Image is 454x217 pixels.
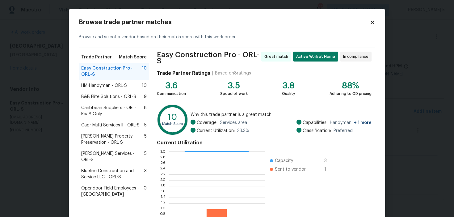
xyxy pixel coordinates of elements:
span: Blueline Construction and Service LLC - ORL-S [81,168,144,180]
span: 3 [324,158,334,164]
h2: Browse trade partner matches [79,19,370,25]
text: 2.6 [160,161,166,165]
text: 1.2 [161,202,166,205]
div: Speed of work [220,91,248,97]
div: 3.6 [157,83,186,89]
span: 9 [144,94,147,100]
text: 0.8 [160,213,166,217]
span: [PERSON_NAME] Property Preservation - ORL-S [81,133,144,146]
span: Coverage: [197,120,217,126]
span: 8 [144,105,147,117]
span: 5 [144,151,147,163]
span: Caribbean Suppliers - ORL-RaaS Only [81,105,144,117]
text: 2.0 [160,178,166,182]
div: Quality [282,91,295,97]
span: Current Utilization: [197,128,235,134]
span: HM-Handyman - ORL-S [81,83,127,89]
div: Communication [157,91,186,97]
text: 3.0 [160,150,166,153]
div: Based on 8 ratings [215,70,251,76]
span: Classification: [303,128,331,134]
text: 2.4 [160,167,166,171]
text: 1.0 [161,207,166,211]
span: 3 [144,168,147,180]
span: Capabilities: [303,120,327,126]
span: Easy Construction Pro - ORL-S [81,65,142,78]
span: 10 [142,83,147,89]
span: Handyman [330,120,372,126]
span: 0 [144,185,147,198]
text: 1.4 [161,196,166,199]
span: 5 [144,122,147,128]
span: + 1 more [354,121,372,125]
span: 5 [144,133,147,146]
span: Capacity [275,158,293,164]
span: Opendoor Field Employees - [GEOGRAPHIC_DATA] [81,185,144,198]
span: Sent to vendor [275,166,306,172]
span: 1 [324,166,334,172]
span: In compliance [343,53,371,60]
span: Easy Construction Pro - ORL-S [157,52,259,64]
span: Active Work at Home [296,53,338,60]
text: Match Score [162,122,183,126]
span: Great match [264,53,291,60]
span: Services area [220,120,247,126]
text: 1.6 [161,190,166,194]
span: Why this trade partner is a great match: [191,112,372,118]
text: 2.2 [160,172,166,176]
span: Trade Partner [81,54,112,60]
div: 3.5 [220,83,248,89]
text: 10 [168,113,177,121]
div: 3.8 [282,83,295,89]
span: B&B Elite Solutions - ORL-S [81,94,136,100]
h4: Current Utilization [157,140,372,146]
div: | [210,70,215,76]
span: [PERSON_NAME] Services - ORL-S [81,151,144,163]
text: 1.8 [161,184,166,188]
span: 33.3 % [237,128,249,134]
h4: Trade Partner Ratings [157,70,210,76]
span: 10 [142,65,147,78]
div: 88% [330,83,372,89]
div: Adhering to OD pricing [330,91,372,97]
span: Capr Multi Services ll - ORL-S [81,122,140,128]
span: Match Score [119,54,147,60]
span: Preferred [334,128,353,134]
div: Browse and select a vendor based on their match score with this work order. [79,27,375,48]
text: 2.8 [160,155,166,159]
